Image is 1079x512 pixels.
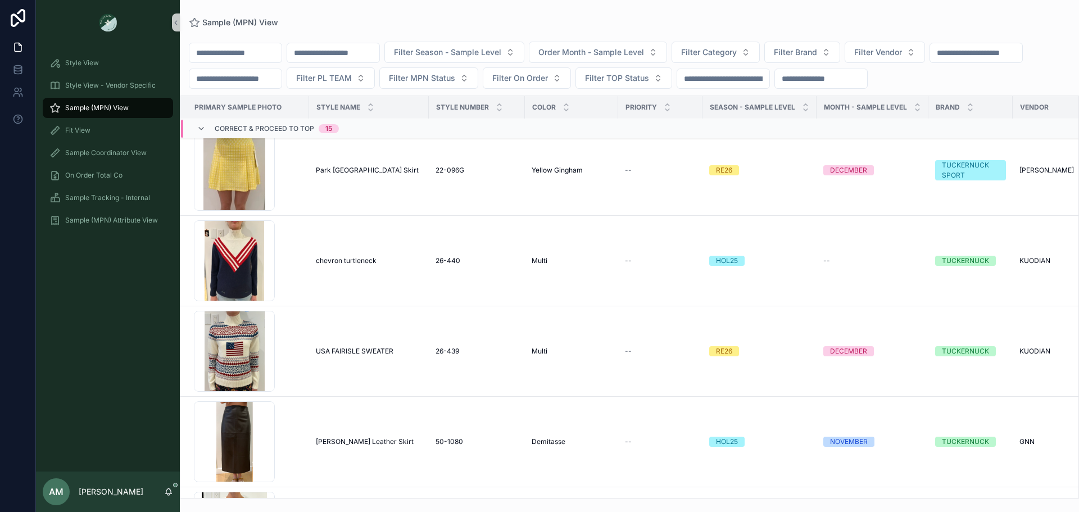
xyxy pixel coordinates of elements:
div: scrollable content [36,45,180,245]
button: Select Button [379,67,478,89]
span: [PERSON_NAME] [1019,166,1074,175]
span: Filter MPN Status [389,73,455,84]
span: Fit View [65,126,90,135]
button: Select Button [575,67,672,89]
span: Sample Coordinator View [65,148,147,157]
a: USA FAIRISLE SWEATER [316,347,422,356]
a: Demitasse [532,437,611,446]
div: HOL25 [716,256,738,266]
span: Style Name [316,103,360,112]
button: Select Button [672,42,760,63]
img: App logo [99,13,117,31]
span: GNN [1019,437,1035,446]
a: Sample (MPN) View [43,98,173,118]
a: HOL25 [709,256,810,266]
button: Select Button [529,42,667,63]
span: Filter PL TEAM [296,73,352,84]
div: DECEMBER [830,346,867,356]
button: Select Button [845,42,925,63]
span: MONTH - SAMPLE LEVEL [824,103,907,112]
a: TUCKERNUCK [935,346,1006,356]
span: -- [625,347,632,356]
a: NOVEMBER [823,437,922,447]
a: chevron turtleneck [316,256,422,265]
div: TUCKERNUCK [942,437,989,447]
span: Vendor [1020,103,1049,112]
span: Multi [532,347,547,356]
button: Select Button [764,42,840,63]
a: Park [GEOGRAPHIC_DATA] Skirt [316,166,422,175]
a: Sample (MPN) View [189,17,278,28]
span: -- [625,256,632,265]
a: Fit View [43,120,173,141]
a: 26-439 [436,347,518,356]
span: Filter TOP Status [585,73,649,84]
span: AM [49,485,64,499]
span: Order Month - Sample Level [538,47,644,58]
a: Sample (MPN) Attribute View [43,210,173,230]
span: Demitasse [532,437,565,446]
span: 26-439 [436,347,459,356]
a: -- [823,256,922,265]
a: TUCKERNUCK [935,256,1006,266]
a: DECEMBER [823,165,922,175]
span: Filter Vendor [854,47,902,58]
span: Brand [936,103,960,112]
span: PRIMARY SAMPLE PHOTO [194,103,282,112]
p: [PERSON_NAME] [79,486,143,497]
a: DECEMBER [823,346,922,356]
span: USA FAIRISLE SWEATER [316,347,393,356]
span: 26-440 [436,256,460,265]
a: TUCKERNUCK [935,437,1006,447]
span: Style Number [436,103,489,112]
span: Season - Sample Level [710,103,795,112]
span: Style View - Vendor Specific [65,81,156,90]
a: 22-096G [436,166,518,175]
button: Select Button [287,67,375,89]
span: Park [GEOGRAPHIC_DATA] Skirt [316,166,419,175]
a: TUCKERNUCK SPORT [935,160,1006,180]
span: Correct & Proceed to TOP [215,124,314,133]
span: PRIORITY [625,103,657,112]
span: -- [625,437,632,446]
span: Sample (MPN) Attribute View [65,216,158,225]
div: NOVEMBER [830,437,868,447]
span: Sample (MPN) View [202,17,278,28]
span: On Order Total Co [65,171,123,180]
button: Select Button [483,67,571,89]
div: TUCKERNUCK [942,346,989,356]
span: 50-1080 [436,437,463,446]
div: DECEMBER [830,165,867,175]
span: Filter Brand [774,47,817,58]
span: Sample (MPN) View [65,103,129,112]
a: 26-440 [436,256,518,265]
a: On Order Total Co [43,165,173,185]
a: -- [625,347,696,356]
a: Multi [532,256,611,265]
span: Multi [532,256,547,265]
span: KUODIAN [1019,256,1050,265]
span: [PERSON_NAME] Leather Skirt [316,437,414,446]
div: TUCKERNUCK SPORT [942,160,999,180]
a: Sample Tracking - Internal [43,188,173,208]
span: Sample Tracking - Internal [65,193,150,202]
a: 50-1080 [436,437,518,446]
span: KUODIAN [1019,347,1050,356]
a: Multi [532,347,611,356]
button: Select Button [384,42,524,63]
a: Sample Coordinator View [43,143,173,163]
div: 15 [325,124,332,133]
span: Color [532,103,556,112]
span: Style View [65,58,99,67]
a: Style View [43,53,173,73]
span: Filter Season - Sample Level [394,47,501,58]
a: RE26 [709,346,810,356]
a: Style View - Vendor Specific [43,75,173,96]
span: 22-096G [436,166,464,175]
span: Filter Category [681,47,737,58]
a: HOL25 [709,437,810,447]
div: RE26 [716,346,732,356]
a: RE26 [709,165,810,175]
a: -- [625,166,696,175]
div: HOL25 [716,437,738,447]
